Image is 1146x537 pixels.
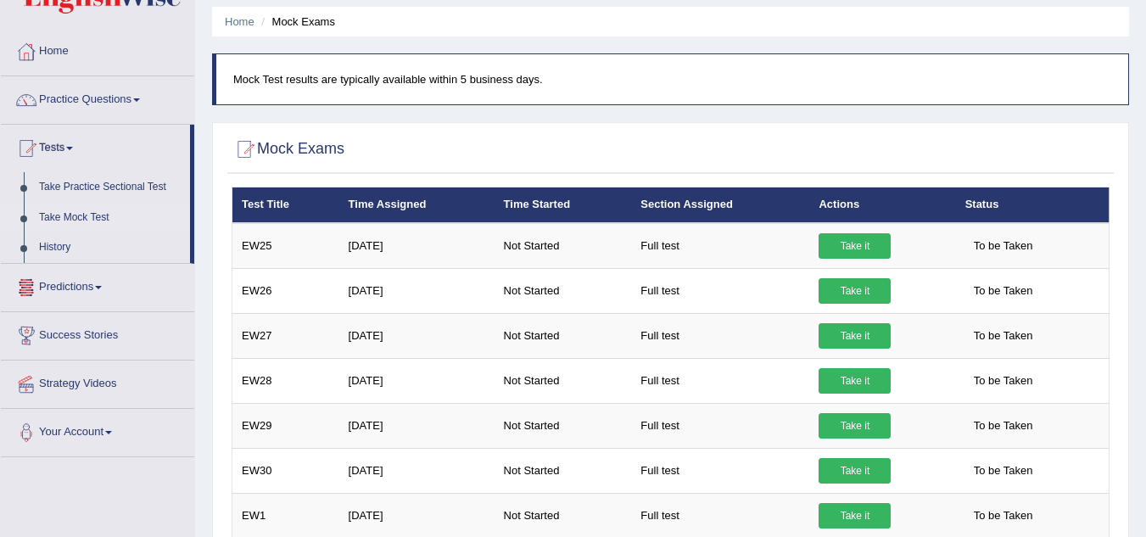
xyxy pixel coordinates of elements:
a: Take Practice Sectional Test [31,172,190,203]
a: Take it [819,413,891,439]
td: [DATE] [339,268,495,313]
a: Home [1,28,194,70]
span: To be Taken [965,368,1042,394]
a: Predictions [1,264,194,306]
span: To be Taken [965,458,1042,484]
td: [DATE] [339,223,495,269]
td: Full test [631,313,809,358]
a: Tests [1,125,190,167]
a: Your Account [1,409,194,451]
td: [DATE] [339,358,495,403]
a: Take it [819,503,891,529]
td: EW25 [232,223,339,269]
td: Full test [631,448,809,493]
th: Time Assigned [339,187,495,223]
a: Take it [819,368,891,394]
th: Status [956,187,1110,223]
td: [DATE] [339,448,495,493]
a: Take it [819,458,891,484]
td: EW28 [232,358,339,403]
a: Home [225,15,254,28]
a: Take it [819,278,891,304]
span: To be Taken [965,413,1042,439]
p: Mock Test results are typically available within 5 business days. [233,71,1111,87]
td: EW27 [232,313,339,358]
th: Actions [809,187,955,223]
td: Not Started [495,223,632,269]
h2: Mock Exams [232,137,344,162]
a: Practice Questions [1,76,194,119]
span: To be Taken [965,503,1042,529]
a: Take Mock Test [31,203,190,233]
span: To be Taken [965,233,1042,259]
td: Full test [631,223,809,269]
td: Full test [631,403,809,448]
td: Full test [631,358,809,403]
th: Time Started [495,187,632,223]
td: Not Started [495,268,632,313]
td: Not Started [495,448,632,493]
th: Test Title [232,187,339,223]
td: EW26 [232,268,339,313]
td: [DATE] [339,313,495,358]
a: Take it [819,233,891,259]
td: Not Started [495,358,632,403]
td: [DATE] [339,403,495,448]
a: Take it [819,323,891,349]
a: History [31,232,190,263]
td: EW29 [232,403,339,448]
th: Section Assigned [631,187,809,223]
td: EW30 [232,448,339,493]
td: Full test [631,268,809,313]
a: Success Stories [1,312,194,355]
a: Strategy Videos [1,361,194,403]
td: Not Started [495,313,632,358]
li: Mock Exams [257,14,335,30]
span: To be Taken [965,323,1042,349]
span: To be Taken [965,278,1042,304]
td: Not Started [495,403,632,448]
